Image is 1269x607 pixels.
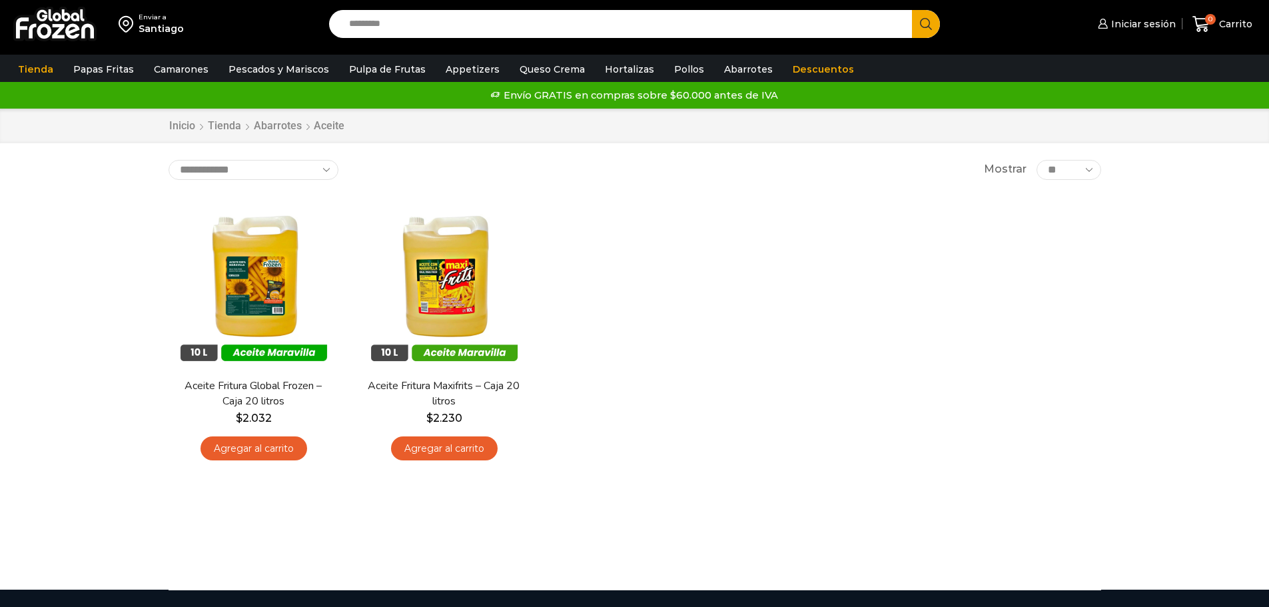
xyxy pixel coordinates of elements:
[222,57,336,82] a: Pescados y Mariscos
[1094,11,1176,37] a: Iniciar sesión
[236,412,272,424] bdi: 2.032
[169,160,338,180] select: Pedido de la tienda
[314,119,344,132] h1: Aceite
[717,57,779,82] a: Abarrotes
[426,412,433,424] span: $
[169,119,196,134] a: Inicio
[67,57,141,82] a: Papas Fritas
[236,412,242,424] span: $
[201,436,307,461] a: Agregar al carrito: “Aceite Fritura Global Frozen – Caja 20 litros”
[439,57,506,82] a: Appetizers
[1216,17,1252,31] span: Carrito
[367,378,520,409] a: Aceite Fritura Maxifrits – Caja 20 litros
[786,57,861,82] a: Descuentos
[391,436,498,461] a: Agregar al carrito: “Aceite Fritura Maxifrits - Caja 20 litros”
[119,13,139,35] img: address-field-icon.svg
[169,119,344,134] nav: Breadcrumb
[984,162,1027,177] span: Mostrar
[253,119,302,134] a: Abarrotes
[177,378,330,409] a: Aceite Fritura Global Frozen – Caja 20 litros
[147,57,215,82] a: Camarones
[1205,14,1216,25] span: 0
[598,57,661,82] a: Hortalizas
[912,10,940,38] button: Search button
[207,119,242,134] a: Tienda
[139,22,184,35] div: Santiago
[426,412,462,424] bdi: 2.230
[139,13,184,22] div: Enviar a
[513,57,592,82] a: Queso Crema
[342,57,432,82] a: Pulpa de Frutas
[667,57,711,82] a: Pollos
[1189,9,1256,40] a: 0 Carrito
[1108,17,1176,31] span: Iniciar sesión
[11,57,60,82] a: Tienda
